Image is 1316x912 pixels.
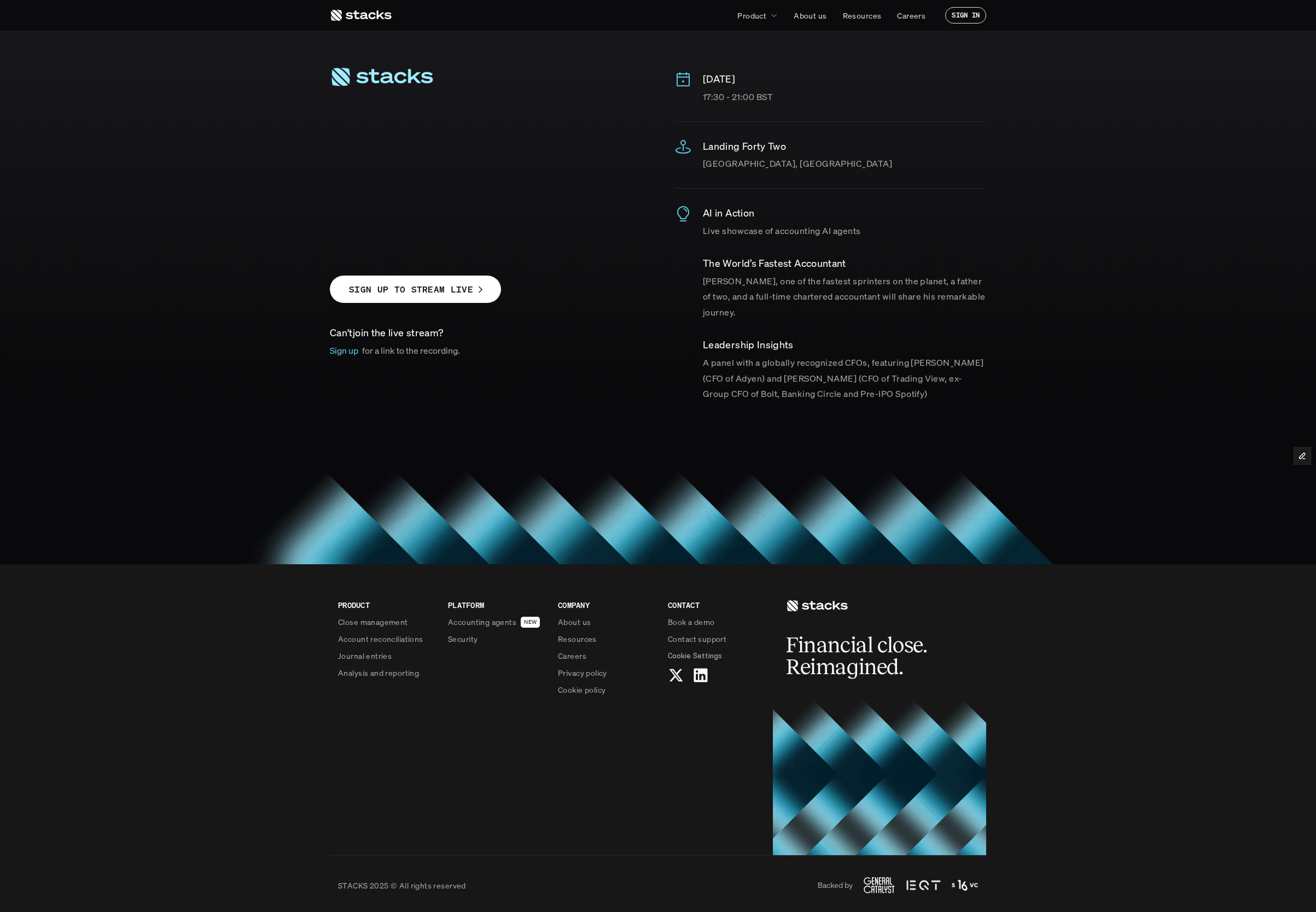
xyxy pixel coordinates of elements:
p: A panel with a globally recognized CFOs, featuring [PERSON_NAME] (CFO of Adyen) and [PERSON_NAME]... [703,355,986,402]
p: Product [737,10,766,21]
p: Event RSVPs closed. Want to join online? [330,249,642,265]
p: Sign up [330,343,359,359]
p: Contact support [668,633,726,645]
span: I [368,101,385,150]
a: About us [558,616,655,628]
a: Contact support [668,633,765,645]
p: STACKS 2025 © All rights reserved [338,880,466,891]
p: SIGN UP TO STREAM LIVE [349,282,473,297]
p: ​Together with EQT Ventures and General Catalyst, we are hosting the Stacks AI Summit, an after-w... [330,191,642,238]
a: Resources [836,5,888,25]
p: ​The World’s Fastest Accountant [703,255,986,271]
span: u [423,101,452,150]
a: Close management [338,616,435,628]
p: Journal entries [338,650,392,662]
span: i [545,101,557,150]
p: [GEOGRAPHIC_DATA], [GEOGRAPHIC_DATA] [703,156,986,172]
a: Cookie policy [558,684,655,695]
a: Careers [558,650,655,662]
a: Resources [558,633,655,645]
span: A [330,101,368,150]
p: Security [448,633,478,645]
p: [DATE] [703,71,986,87]
button: Edit Framer Content [1294,448,1311,464]
a: Analysis and reporting [338,667,435,679]
a: Journal entries [338,650,435,662]
a: About us [787,5,833,25]
p: for a link to the recording. [362,343,460,359]
a: Privacy policy [558,667,655,679]
p: CONTACT [668,599,765,611]
p: Careers [897,10,925,21]
p: About us [558,616,591,628]
p: PLATFORM [448,599,545,611]
span: m [498,101,545,150]
button: Cookie Trigger [668,650,722,662]
p: COMPANY [558,599,655,611]
p: Analysis and reporting [338,667,419,679]
a: Account reconciliations [338,633,435,645]
p: [PERSON_NAME], one of the fastest sprinters on the planet, a father of two, and a full-time chart... [703,273,986,320]
p: Privacy policy [558,667,607,679]
p: Accounting agents [448,616,516,628]
p: join the live stream? [330,325,642,341]
p: Cookie policy [558,684,605,695]
p: Careers [558,650,586,662]
p: ​Leadership Insights [703,337,986,353]
a: Careers [890,5,932,25]
h2: Financial close. Reimagined. [786,634,950,678]
p: AI in Action [703,205,986,221]
p: About us [794,10,826,21]
p: Book a demo [668,616,715,628]
p: Close management [338,616,408,628]
p: 17:30 - 21:00 BST [703,89,986,105]
p: PRODUCT [338,599,435,611]
span: m [452,101,498,150]
p: An invite-only forum for finance leaders on Applied AI. [330,164,642,180]
a: Accounting agentsNEW [448,616,545,628]
h2: NEW [524,619,537,625]
p: Resources [558,633,597,645]
p: Landing Forty Two [703,138,986,154]
a: SIGN IN [945,7,986,24]
p: Backed by [818,881,853,890]
span: S [394,101,423,150]
span: Can't [330,326,353,339]
span: t [557,101,573,150]
p: SIGN IN [952,11,980,19]
p: Live showcase of accounting AI agents [703,223,986,239]
span: Cookie Settings [668,650,722,662]
p: Resources [843,10,882,21]
a: Security [448,633,545,645]
a: Book a demo [668,616,765,628]
p: Account reconciliations [338,633,423,645]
